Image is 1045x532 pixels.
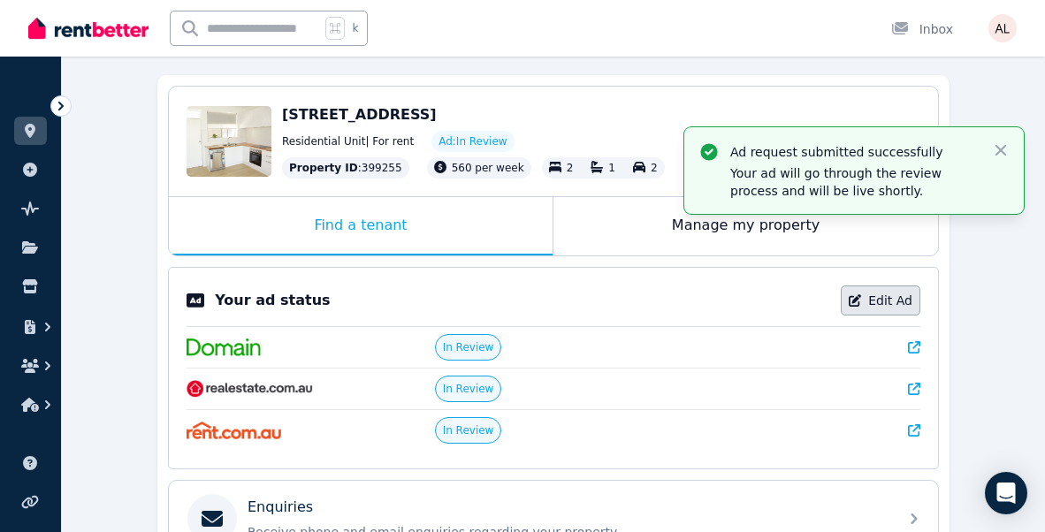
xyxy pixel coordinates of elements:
p: Enquiries [248,497,313,518]
span: [STREET_ADDRESS] [282,106,437,123]
span: Residential Unit | For rent [282,134,414,148]
span: 2 [651,162,658,174]
span: Property ID [289,161,358,175]
span: 2 [567,162,574,174]
div: : 399255 [282,157,409,179]
p: Your ad status [215,290,330,311]
img: RealEstate.com.au [187,380,313,398]
span: 560 per week [452,162,524,174]
img: Domain.com.au [187,338,261,356]
span: In Review [443,382,494,396]
div: Find a tenant [169,197,553,255]
div: Manage my property [553,197,938,255]
img: Anna Loizou [988,14,1017,42]
span: Ad: In Review [439,134,507,148]
p: Ad request submitted successfully [730,143,978,161]
img: Rent.com.au [187,422,281,439]
div: Open Intercom Messenger [985,472,1027,514]
img: RentBetter [28,15,149,42]
a: Edit Ad [841,285,920,315]
span: In Review [443,340,494,354]
span: In Review [443,423,494,437]
span: k [352,21,358,35]
p: Your ad will go through the review process and will be live shortly. [730,164,978,200]
div: Inbox [891,20,953,38]
span: 1 [608,162,615,174]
